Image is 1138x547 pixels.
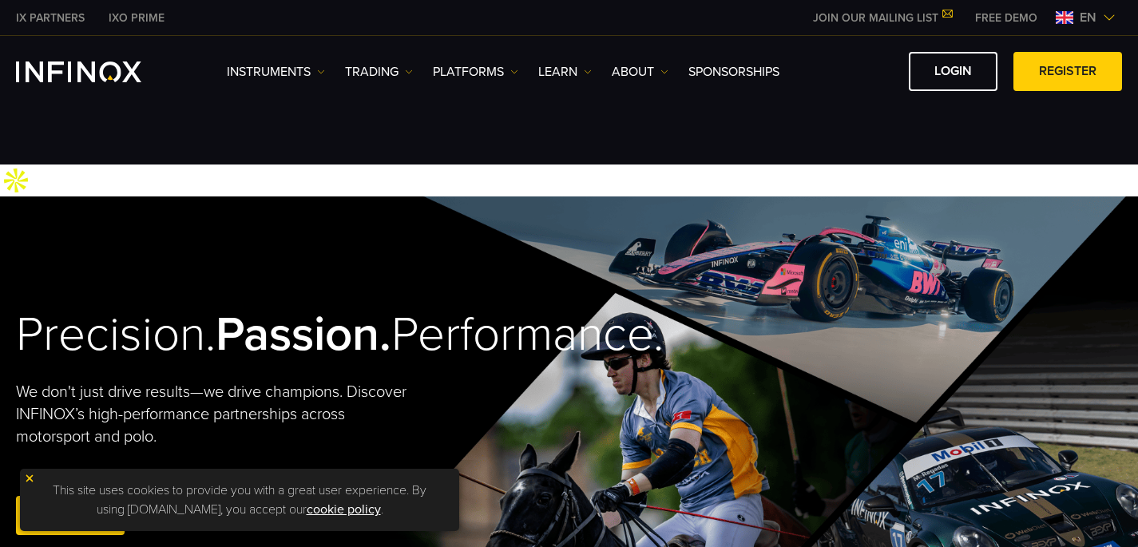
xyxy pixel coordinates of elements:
[97,10,176,26] a: INFINOX
[433,62,518,81] a: PLATFORMS
[538,62,592,81] a: Learn
[345,62,413,81] a: TRADING
[4,10,97,26] a: INFINOX
[307,501,381,517] a: cookie policy
[216,306,391,363] strong: Passion.
[28,477,451,523] p: This site uses cookies to provide you with a great user experience. By using [DOMAIN_NAME], you a...
[909,52,997,91] a: LOGIN
[24,473,35,484] img: yellow close icon
[16,381,414,448] p: We don't just drive results—we drive champions. Discover INFINOX’s high-performance partnerships ...
[963,10,1049,26] a: INFINOX MENU
[688,62,779,81] a: SPONSORSHIPS
[16,61,179,82] a: INFINOX Logo
[1013,52,1122,91] a: REGISTER
[801,11,963,25] a: JOIN OUR MAILING LIST
[1073,8,1103,27] span: en
[16,496,125,535] a: REGISTER
[16,306,513,364] h2: Precision. Performance.
[612,62,668,81] a: ABOUT
[227,62,325,81] a: Instruments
